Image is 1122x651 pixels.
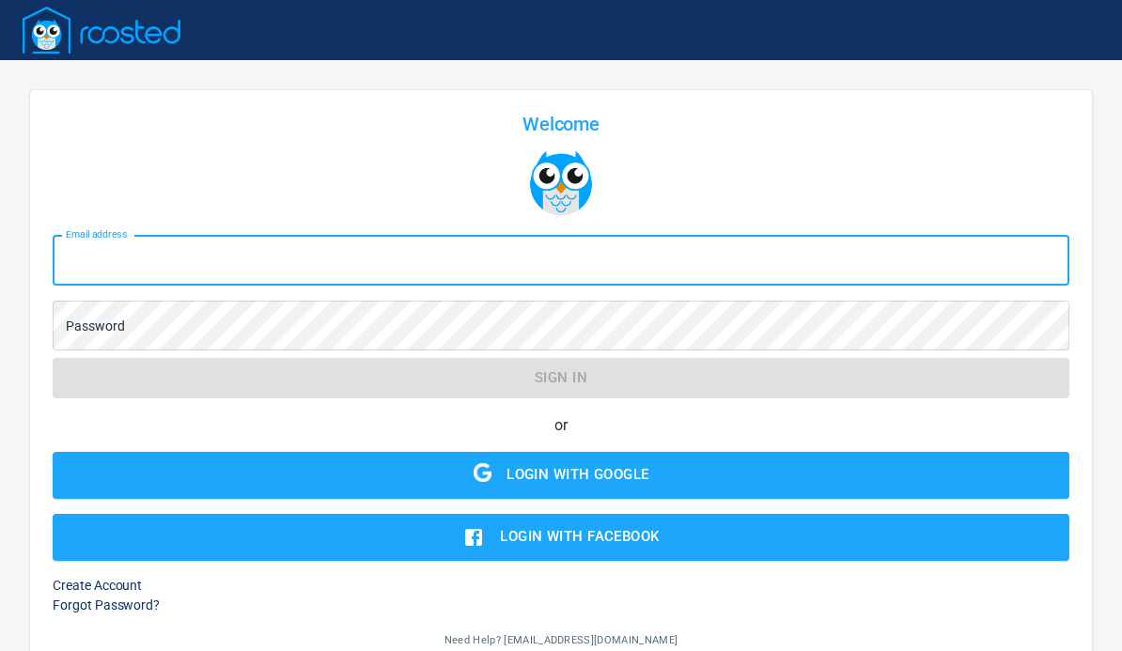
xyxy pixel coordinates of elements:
img: Logo [23,7,180,54]
button: Login with Facebook [53,514,1069,561]
div: Login with Facebook [500,524,659,549]
div: Welcome [53,113,1069,135]
h6: Forgot Password? [53,596,1069,615]
h6: Create Account [53,576,1069,596]
div: Login with Google [506,462,648,487]
img: Google Logo [474,463,492,482]
img: Logo [528,150,594,216]
span: Need Help? [EMAIL_ADDRESS][DOMAIN_NAME] [444,634,678,646]
h6: or [53,413,1069,437]
button: Google LogoLogin with Google [53,452,1069,499]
